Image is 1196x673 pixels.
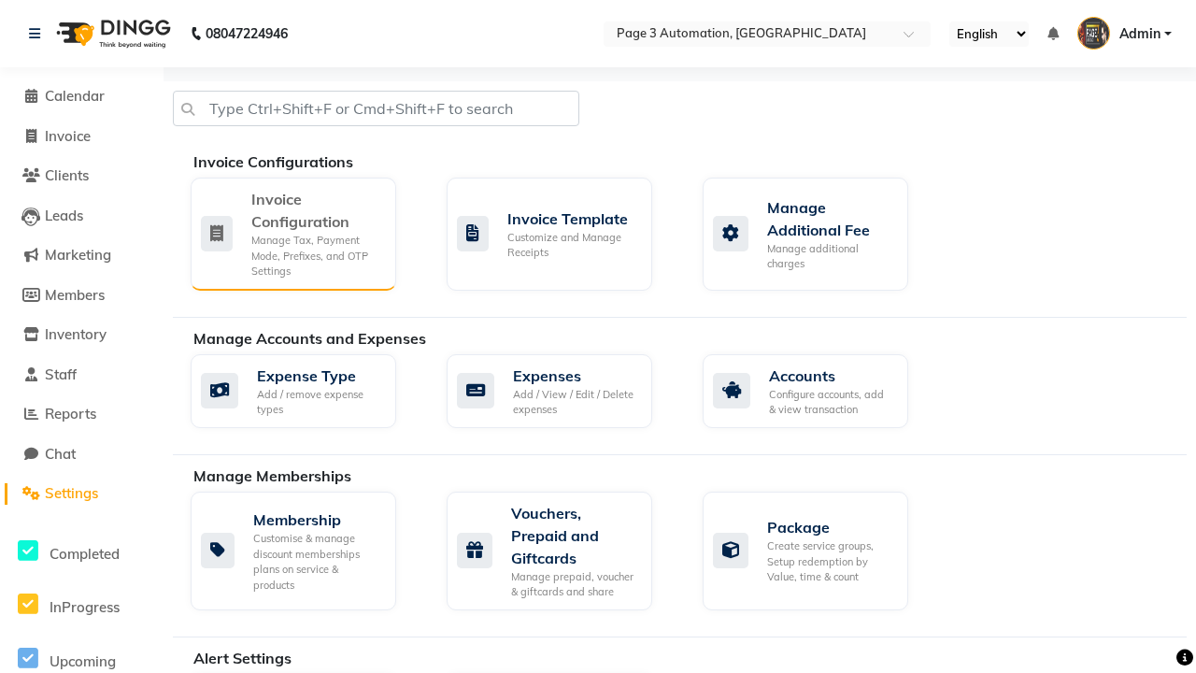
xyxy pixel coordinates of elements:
a: Marketing [5,245,159,266]
a: PackageCreate service groups, Setup redemption by Value, time & count [703,492,931,610]
span: Upcoming [50,652,116,670]
a: Staff [5,365,159,386]
a: Calendar [5,86,159,107]
input: Type Ctrl+Shift+F or Cmd+Shift+F to search [173,91,579,126]
div: Membership [253,508,381,531]
a: MembershipCustomise & manage discount memberships plans on service & products [191,492,419,610]
a: Members [5,285,159,307]
span: Members [45,286,105,304]
a: Manage Additional FeeManage additional charges [703,178,931,291]
a: Reports [5,404,159,425]
a: AccountsConfigure accounts, add & view transaction [703,354,931,428]
a: Invoice TemplateCustomize and Manage Receipts [447,178,675,291]
div: Expenses [513,365,637,387]
a: Vouchers, Prepaid and GiftcardsManage prepaid, voucher & giftcards and share [447,492,675,610]
a: Clients [5,165,159,187]
div: Manage prepaid, voucher & giftcards and share [511,569,637,600]
a: Inventory [5,324,159,346]
span: Staff [45,365,77,383]
a: Invoice ConfigurationManage Tax, Payment Mode, Prefixes, and OTP Settings [191,178,419,291]
span: Invoice [45,127,91,145]
span: Settings [45,484,98,502]
span: InProgress [50,598,120,616]
div: Manage Additional Fee [767,196,893,241]
a: Leads [5,206,159,227]
span: Calendar [45,87,105,105]
a: Expense TypeAdd / remove expense types [191,354,419,428]
div: Invoice Configuration [251,188,381,233]
span: Completed [50,545,120,563]
a: ExpensesAdd / View / Edit / Delete expenses [447,354,675,428]
div: Manage Tax, Payment Mode, Prefixes, and OTP Settings [251,233,381,279]
div: Expense Type [257,365,381,387]
div: Package [767,516,893,538]
a: Invoice [5,126,159,148]
div: Customise & manage discount memberships plans on service & products [253,531,381,593]
span: Leads [45,207,83,224]
div: Manage additional charges [767,241,893,272]
div: Add / View / Edit / Delete expenses [513,387,637,418]
div: Customize and Manage Receipts [507,230,637,261]
img: logo [48,7,176,60]
a: Chat [5,444,159,465]
div: Add / remove expense types [257,387,381,418]
div: Vouchers, Prepaid and Giftcards [511,502,637,569]
div: Create service groups, Setup redemption by Value, time & count [767,538,893,585]
span: Inventory [45,325,107,343]
div: Invoice Template [507,208,637,230]
b: 08047224946 [206,7,288,60]
span: Clients [45,166,89,184]
span: Marketing [45,246,111,264]
div: Configure accounts, add & view transaction [769,387,893,418]
a: Settings [5,483,159,505]
span: Reports [45,405,96,422]
span: Chat [45,445,76,463]
div: Accounts [769,365,893,387]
